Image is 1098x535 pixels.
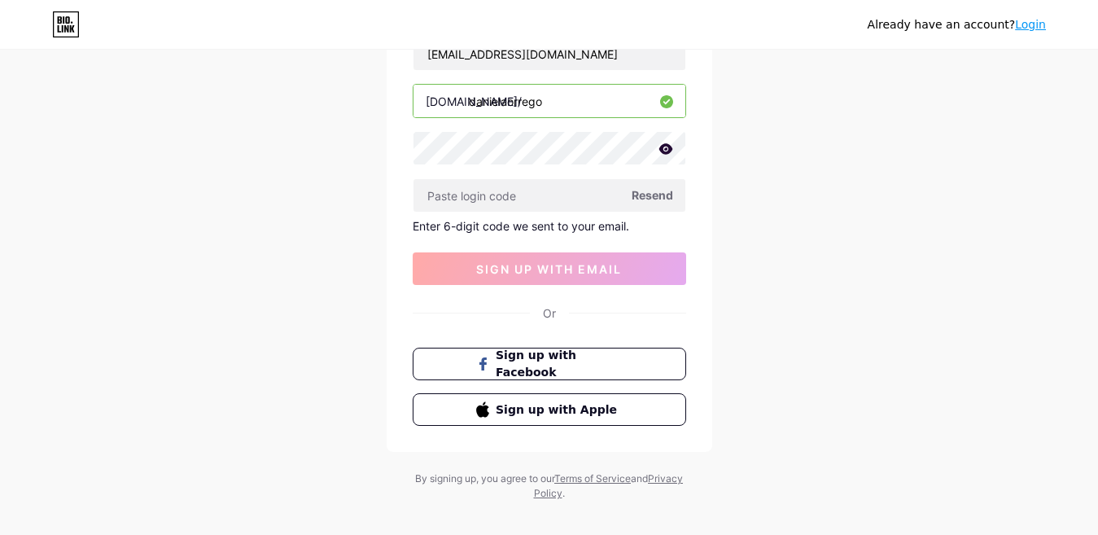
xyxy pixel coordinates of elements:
[1015,18,1046,31] a: Login
[476,262,622,276] span: sign up with email
[543,305,556,322] div: Or
[413,37,685,70] input: Email
[413,85,685,117] input: username
[632,186,673,204] span: Resend
[413,252,686,285] button: sign up with email
[413,393,686,426] button: Sign up with Apple
[426,93,522,110] div: [DOMAIN_NAME]/
[413,348,686,380] button: Sign up with Facebook
[868,16,1046,33] div: Already have an account?
[496,347,622,381] span: Sign up with Facebook
[413,219,686,233] div: Enter 6-digit code we sent to your email.
[413,179,685,212] input: Paste login code
[411,471,688,501] div: By signing up, you agree to our and .
[554,472,631,485] a: Terms of Service
[496,401,622,419] span: Sign up with Apple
